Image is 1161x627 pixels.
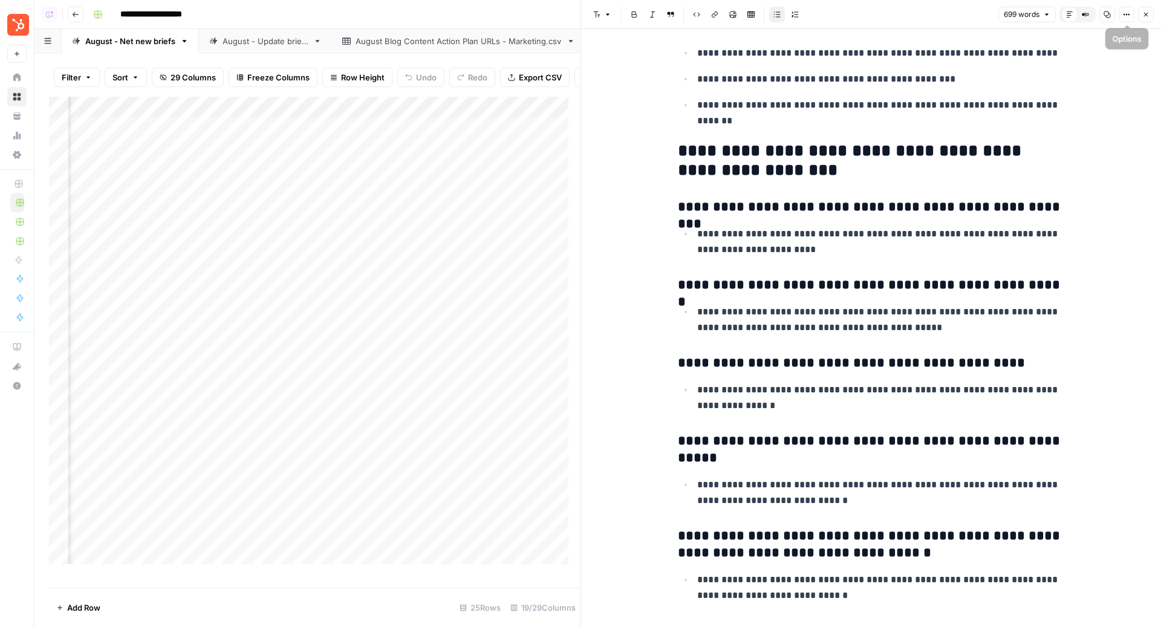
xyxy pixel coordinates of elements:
span: 29 Columns [171,71,216,83]
div: 25 Rows [455,598,506,617]
button: Export CSV [500,68,570,87]
button: Filter [54,68,100,87]
a: August - Net new briefs [62,29,199,53]
div: August Blog Content Action Plan URLs - Marketing.csv [356,35,562,47]
a: Settings [7,145,27,164]
span: Export CSV [519,71,562,83]
span: Freeze Columns [247,71,310,83]
a: Your Data [7,106,27,126]
span: Undo [416,71,437,83]
span: Redo [468,71,487,83]
img: Blog Content Action Plan Logo [7,14,29,36]
button: Undo [397,68,444,87]
button: Freeze Columns [229,68,317,87]
a: August - Update briefs [199,29,332,53]
span: 699 words [1004,9,1039,20]
span: Row Height [341,71,385,83]
a: August Blog Content Action Plan URLs - Marketing.csv [332,29,585,53]
a: Browse [7,87,27,106]
a: Usage [7,126,27,145]
div: Options [1113,33,1142,45]
span: Add Row [67,602,100,614]
div: August - Net new briefs [85,35,175,47]
button: 29 Columns [152,68,224,87]
span: Filter [62,71,81,83]
button: 699 words [998,7,1056,22]
a: Home [7,68,27,87]
button: Workspace: Blog Content Action Plan [7,10,27,40]
div: What's new? [8,357,26,375]
button: Sort [105,68,147,87]
button: What's new? [7,357,27,376]
button: Add Row [49,598,108,617]
div: August - Update briefs [223,35,308,47]
a: AirOps Academy [7,337,27,357]
button: Row Height [322,68,392,87]
div: 19/29 Columns [506,598,580,617]
button: Help + Support [7,376,27,395]
span: Sort [112,71,128,83]
button: Redo [449,68,495,87]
